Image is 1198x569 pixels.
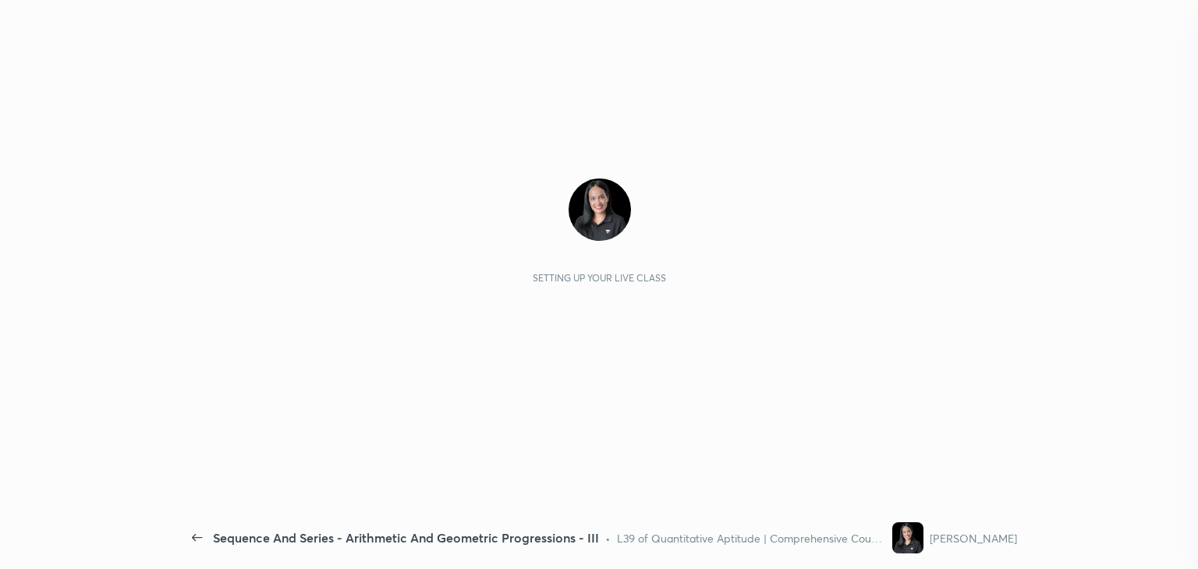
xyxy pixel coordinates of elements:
div: • [605,530,611,546]
div: Setting up your live class [533,272,666,284]
div: Sequence And Series - Arithmetic And Geometric Progressions - III [213,528,599,547]
div: L39 of Quantitative Aptitude | Comprehensive Course | [PERSON_NAME] [617,530,886,546]
div: [PERSON_NAME] [930,530,1017,546]
img: 3bd8f50cf52542888569fb27f05e67d4.jpg [569,178,631,241]
img: 3bd8f50cf52542888569fb27f05e67d4.jpg [892,522,923,553]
